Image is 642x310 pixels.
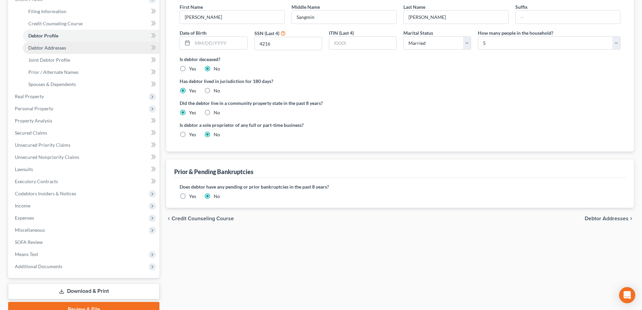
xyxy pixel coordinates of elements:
[15,203,30,208] span: Income
[214,87,220,94] label: No
[23,78,159,90] a: Spouses & Dependents
[15,118,52,123] span: Property Analysis
[214,193,220,200] label: No
[28,81,76,87] span: Spouses & Dependents
[329,37,396,50] input: XXXX
[23,54,159,66] a: Joint Debtor Profile
[9,115,159,127] a: Property Analysis
[180,121,397,129] label: Is debtor a sole proprietor of any full or part-time business?
[214,131,220,138] label: No
[23,5,159,18] a: Filing Information
[255,37,322,50] input: XXXX
[15,166,33,172] span: Lawsuits
[9,163,159,175] a: Lawsuits
[28,57,70,63] span: Joint Debtor Profile
[403,29,433,36] label: Marital Status
[329,29,354,36] label: ITIN (Last 4)
[180,56,620,63] label: Is debtor deceased?
[180,100,620,107] label: Did the debtor live in a community property state in the past 8 years?
[15,263,62,269] span: Additional Documents
[166,216,172,221] i: chevron_left
[214,109,220,116] label: No
[629,216,634,221] i: chevron_right
[254,30,279,37] label: SSN (Last 4)
[15,215,34,221] span: Expenses
[15,251,38,257] span: Means Test
[516,11,620,24] input: --
[585,216,629,221] span: Debtor Addresses
[189,65,196,72] label: Yes
[9,175,159,188] a: Executory Contracts
[478,29,553,36] label: How many people in the household?
[292,11,396,24] input: M.I
[180,183,620,190] label: Does debtor have any pending or prior bankruptcies in the past 8 years?
[15,130,47,136] span: Secured Claims
[515,3,528,10] label: Suffix
[15,142,70,148] span: Unsecured Priority Claims
[214,65,220,72] label: No
[15,227,45,233] span: Miscellaneous
[9,236,159,248] a: SOFA Review
[15,239,43,245] span: SOFA Review
[174,168,253,176] div: Prior & Pending Bankruptcies
[619,287,635,303] div: Open Intercom Messenger
[8,283,159,299] a: Download & Print
[28,45,66,51] span: Debtor Addresses
[180,3,203,10] label: First Name
[585,216,634,221] button: Debtor Addresses chevron_right
[180,29,207,36] label: Date of Birth
[189,131,196,138] label: Yes
[15,106,53,111] span: Personal Property
[23,66,159,78] a: Prior / Alternate Names
[23,18,159,30] a: Credit Counseling Course
[166,216,234,221] button: chevron_left Credit Counseling Course
[180,11,284,24] input: --
[189,193,196,200] label: Yes
[403,3,425,10] label: Last Name
[23,42,159,54] a: Debtor Addresses
[180,78,620,85] label: Has debtor lived in jurisdiction for 180 days?
[189,87,196,94] label: Yes
[15,191,76,196] span: Codebtors Insiders & Notices
[28,69,79,75] span: Prior / Alternate Names
[15,178,58,184] span: Executory Contracts
[28,33,58,38] span: Debtor Profile
[9,139,159,151] a: Unsecured Priority Claims
[292,3,320,10] label: Middle Name
[404,11,508,24] input: --
[15,154,79,160] span: Unsecured Nonpriority Claims
[9,151,159,163] a: Unsecured Nonpriority Claims
[192,37,247,50] input: MM/DD/YYYY
[23,30,159,42] a: Debtor Profile
[15,93,44,99] span: Real Property
[172,216,234,221] span: Credit Counseling Course
[28,21,83,26] span: Credit Counseling Course
[9,127,159,139] a: Secured Claims
[189,109,196,116] label: Yes
[28,8,66,14] span: Filing Information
